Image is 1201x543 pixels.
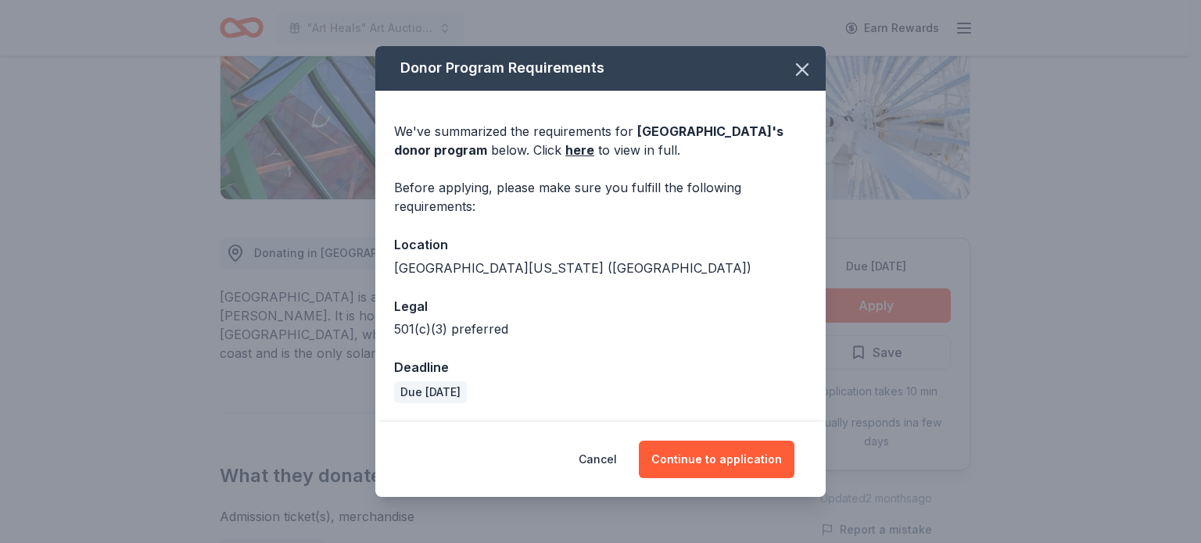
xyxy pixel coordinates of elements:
div: Before applying, please make sure you fulfill the following requirements: [394,178,807,216]
div: Legal [394,296,807,316]
button: Continue to application [639,441,794,478]
div: Due [DATE] [394,381,467,403]
a: here [565,141,594,159]
div: Location [394,234,807,255]
div: 501(c)(3) preferred [394,320,807,338]
div: Deadline [394,357,807,377]
div: [GEOGRAPHIC_DATA][US_STATE] ([GEOGRAPHIC_DATA]) [394,259,807,277]
button: Cancel [579,441,617,478]
div: Donor Program Requirements [375,46,826,91]
div: We've summarized the requirements for below. Click to view in full. [394,122,807,159]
